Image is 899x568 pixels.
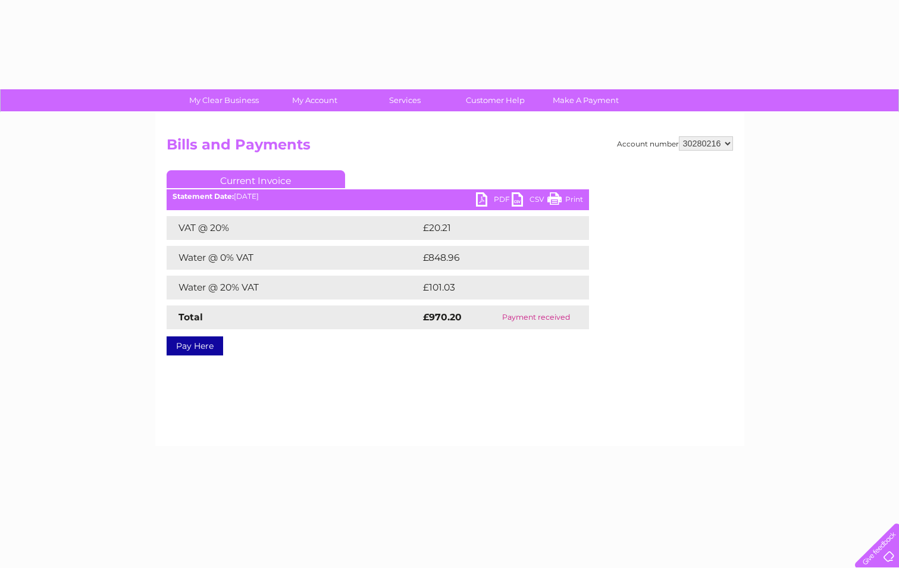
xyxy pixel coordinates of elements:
td: VAT @ 20% [167,216,420,240]
a: My Account [265,89,364,111]
td: Payment received [484,305,589,329]
h2: Bills and Payments [167,136,733,159]
a: Make A Payment [537,89,635,111]
a: PDF [476,192,512,210]
a: Customer Help [446,89,544,111]
td: £101.03 [420,276,566,299]
strong: Total [178,311,203,323]
td: Water @ 20% VAT [167,276,420,299]
div: Account number [617,136,733,151]
a: Current Invoice [167,170,345,188]
div: [DATE] [167,192,589,201]
a: Print [547,192,583,210]
td: Water @ 0% VAT [167,246,420,270]
b: Statement Date: [173,192,234,201]
td: £848.96 [420,246,568,270]
a: My Clear Business [175,89,273,111]
strong: £970.20 [423,311,462,323]
a: CSV [512,192,547,210]
a: Services [356,89,454,111]
a: Pay Here [167,336,223,355]
td: £20.21 [420,216,564,240]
